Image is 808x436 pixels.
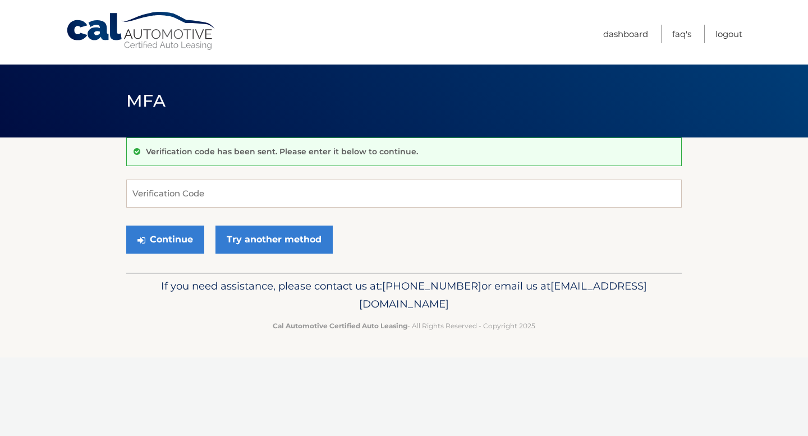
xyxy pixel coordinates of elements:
a: Logout [715,25,742,43]
p: Verification code has been sent. Please enter it below to continue. [146,146,418,157]
p: - All Rights Reserved - Copyright 2025 [134,320,674,332]
a: FAQ's [672,25,691,43]
a: Try another method [215,226,333,254]
strong: Cal Automotive Certified Auto Leasing [273,322,407,330]
input: Verification Code [126,180,682,208]
p: If you need assistance, please contact us at: or email us at [134,277,674,313]
span: MFA [126,90,166,111]
span: [EMAIL_ADDRESS][DOMAIN_NAME] [359,279,647,310]
a: Cal Automotive [66,11,217,51]
a: Dashboard [603,25,648,43]
span: [PHONE_NUMBER] [382,279,481,292]
button: Continue [126,226,204,254]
